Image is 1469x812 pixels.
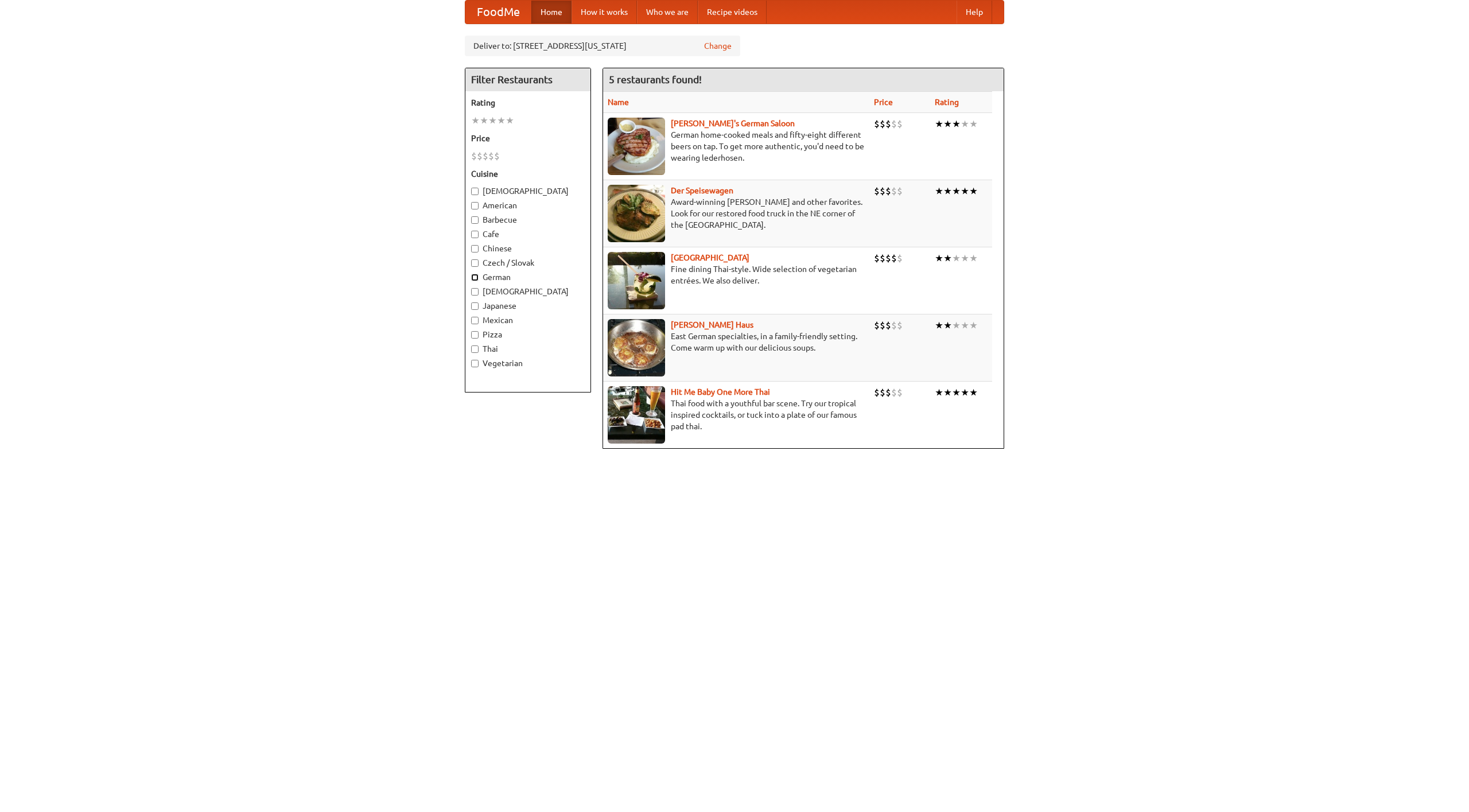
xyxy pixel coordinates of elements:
li: $ [488,150,494,162]
li: $ [477,150,483,162]
h4: Filter Restaurants [465,68,590,91]
p: Thai food with a youthful bar scene. Try our tropical inspired cocktails, or tuck into a plate of... [608,398,865,432]
li: $ [880,185,885,197]
li: $ [897,319,903,332]
li: $ [874,118,880,130]
li: $ [874,252,880,265]
li: $ [874,386,880,399]
input: Chinese [471,245,479,252]
p: East German specialties, in a family-friendly setting. Come warm up with our delicious soups. [608,331,865,353]
h5: Price [471,133,585,144]
label: [DEMOGRAPHIC_DATA] [471,185,585,197]
input: Japanese [471,302,479,310]
p: German home-cooked meals and fifty-eight different beers on tap. To get more authentic, you'd nee... [608,129,865,164]
label: Chinese [471,243,585,254]
a: FoodMe [465,1,531,24]
a: [GEOGRAPHIC_DATA] [671,253,749,262]
li: ★ [943,118,952,130]
label: Vegetarian [471,358,585,369]
li: ★ [935,386,943,399]
li: ★ [943,319,952,332]
li: ★ [969,252,978,265]
li: ★ [943,386,952,399]
li: ★ [497,114,506,127]
b: Der Speisewagen [671,186,733,195]
li: ★ [943,185,952,197]
input: Cafe [471,231,479,238]
img: kohlhaus.jpg [608,319,665,376]
input: Barbecue [471,216,479,224]
li: $ [880,319,885,332]
li: $ [483,150,488,162]
a: Help [957,1,992,24]
li: $ [885,118,891,130]
input: Czech / Slovak [471,259,479,267]
p: Fine dining Thai-style. Wide selection of vegetarian entrées. We also deliver. [608,263,865,286]
li: ★ [471,114,480,127]
a: [PERSON_NAME]'s German Saloon [671,119,795,128]
a: Home [531,1,572,24]
li: ★ [480,114,488,127]
a: Who we are [637,1,698,24]
input: German [471,274,479,281]
li: $ [891,386,897,399]
li: $ [891,252,897,265]
label: Japanese [471,300,585,312]
li: $ [885,185,891,197]
li: $ [494,150,500,162]
li: ★ [506,114,514,127]
li: $ [891,319,897,332]
li: ★ [952,386,961,399]
li: $ [471,150,477,162]
label: Cafe [471,228,585,240]
a: Hit Me Baby One More Thai [671,387,770,397]
li: ★ [943,252,952,265]
h5: Rating [471,97,585,108]
li: $ [880,386,885,399]
label: American [471,200,585,211]
li: $ [885,252,891,265]
img: satay.jpg [608,252,665,309]
li: $ [880,118,885,130]
input: Pizza [471,331,479,339]
li: ★ [952,118,961,130]
label: Mexican [471,314,585,326]
li: $ [897,185,903,197]
a: [PERSON_NAME] Haus [671,320,753,329]
label: German [471,271,585,283]
li: ★ [969,319,978,332]
input: [DEMOGRAPHIC_DATA] [471,288,479,296]
input: Thai [471,345,479,353]
li: ★ [969,118,978,130]
li: $ [891,185,897,197]
li: ★ [952,185,961,197]
li: ★ [952,252,961,265]
li: ★ [952,319,961,332]
li: $ [880,252,885,265]
li: ★ [488,114,497,127]
li: ★ [969,185,978,197]
input: [DEMOGRAPHIC_DATA] [471,188,479,195]
a: Name [608,98,629,107]
li: $ [897,252,903,265]
img: speisewagen.jpg [608,185,665,242]
li: ★ [961,185,969,197]
input: Mexican [471,317,479,324]
li: ★ [935,185,943,197]
li: $ [874,185,880,197]
ng-pluralize: 5 restaurants found! [609,74,702,85]
li: $ [874,319,880,332]
li: $ [897,118,903,130]
li: ★ [961,252,969,265]
p: Award-winning [PERSON_NAME] and other favorites. Look for our restored food truck in the NE corne... [608,196,865,231]
li: ★ [935,118,943,130]
label: [DEMOGRAPHIC_DATA] [471,286,585,297]
li: $ [885,319,891,332]
li: ★ [961,386,969,399]
label: Pizza [471,329,585,340]
li: $ [885,386,891,399]
label: Thai [471,343,585,355]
